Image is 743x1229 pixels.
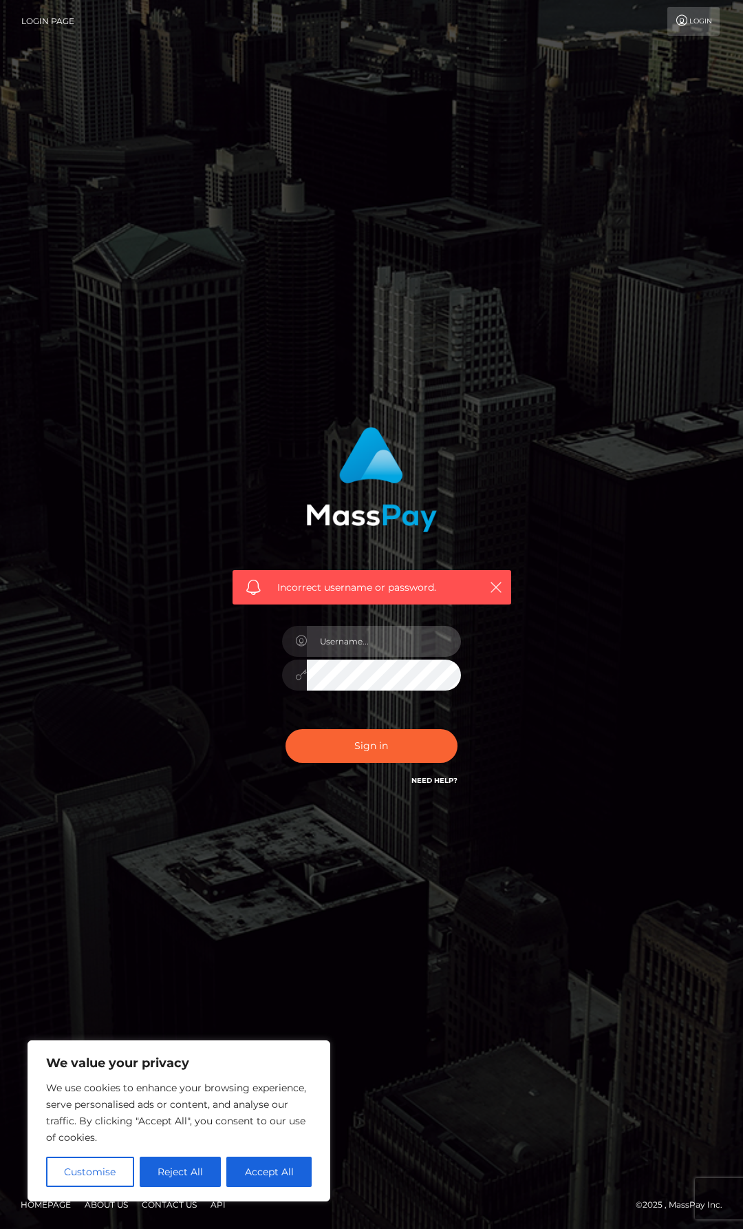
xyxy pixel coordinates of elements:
[286,729,457,763] button: Sign in
[140,1157,222,1187] button: Reject All
[21,7,74,36] a: Login Page
[307,626,461,657] input: Username...
[46,1055,312,1071] p: We value your privacy
[28,1040,330,1201] div: We value your privacy
[667,7,720,36] a: Login
[46,1157,134,1187] button: Customise
[277,580,473,595] span: Incorrect username or password.
[205,1194,231,1215] a: API
[136,1194,202,1215] a: Contact Us
[79,1194,133,1215] a: About Us
[46,1080,312,1146] p: We use cookies to enhance your browsing experience, serve personalised ads or content, and analys...
[636,1197,733,1212] div: © 2025 , MassPay Inc.
[411,776,457,785] a: Need Help?
[306,427,437,532] img: MassPay Login
[226,1157,312,1187] button: Accept All
[15,1194,76,1215] a: Homepage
